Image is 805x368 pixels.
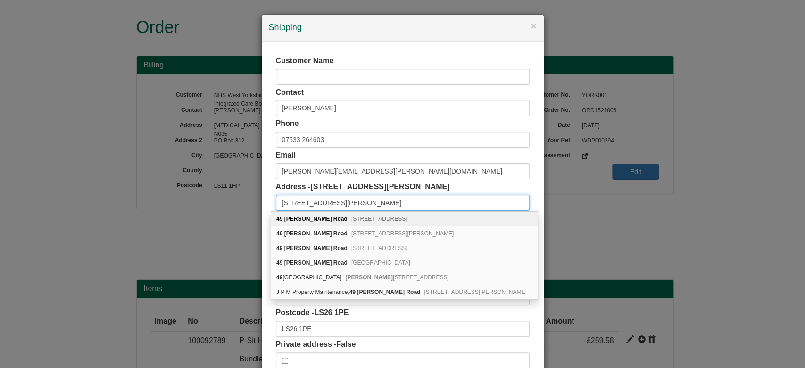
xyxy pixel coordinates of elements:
label: Customer Name [276,56,334,67]
div: 49 Hartwell Road [271,241,538,256]
div: 49 Park Road [271,270,538,285]
span: LS26 1PE [314,309,349,317]
b: 49 [276,216,282,222]
span: [STREET_ADDRESS][PERSON_NAME] [424,289,526,295]
h4: Shipping [269,22,537,34]
b: 49 [276,245,282,251]
b: [PERSON_NAME] [284,216,332,222]
b: Road [406,289,420,295]
span: [STREET_ADDRESS][PERSON_NAME] [310,183,449,191]
label: Email [276,150,296,161]
div: 49 Hartwell Road [271,212,538,226]
b: Road [333,245,348,251]
b: Road [333,230,348,237]
b: 49 [276,230,282,237]
b: [PERSON_NAME] [284,245,332,251]
label: Contact [276,87,304,98]
b: [PERSON_NAME] [284,230,332,237]
button: × [531,21,536,31]
b: 49 [349,289,356,295]
label: Address - [276,182,450,192]
b: [PERSON_NAME] [345,274,393,281]
b: Road [333,216,348,222]
label: Private address - [276,339,356,350]
label: Postcode - [276,308,349,318]
span: False [336,340,356,348]
b: 49 [276,274,282,281]
b: Road [333,259,348,266]
label: Phone [276,118,299,129]
b: [PERSON_NAME] [357,289,405,295]
div: 49 Hartwell Road [271,256,538,270]
div: 49 Hartwell Road [271,226,538,241]
b: [PERSON_NAME] [284,259,332,266]
b: 49 [276,259,282,266]
span: [STREET_ADDRESS] [345,274,448,281]
span: [STREET_ADDRESS][PERSON_NAME] [351,230,454,237]
div: J P M Property Maintenance, 49 Hartwell Road [271,285,538,299]
span: [STREET_ADDRESS] [351,216,407,222]
span: [GEOGRAPHIC_DATA] [351,259,410,266]
span: [STREET_ADDRESS] [351,245,407,251]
